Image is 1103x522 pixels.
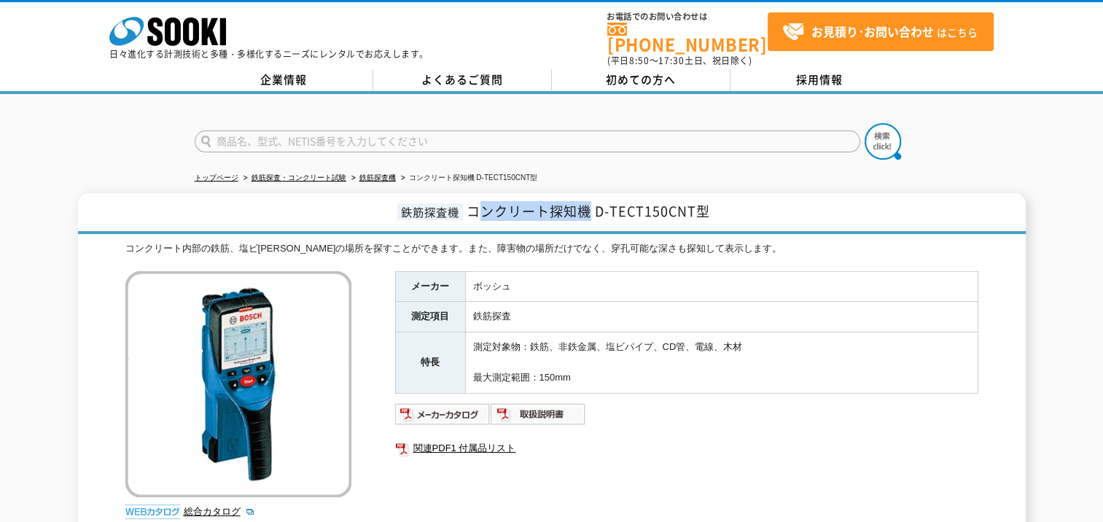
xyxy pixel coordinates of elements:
strong: お見積り･お問い合わせ [811,23,934,40]
th: 特長 [395,332,465,393]
span: 鉄筋探査機 [397,203,463,220]
img: webカタログ [125,505,180,519]
a: 企業情報 [195,69,373,91]
td: 鉄筋探査 [465,302,978,332]
td: ボッシュ [465,271,978,302]
td: 測定対象物：鉄筋、非鉄金属、塩ビパイプ、CD管、電線、木材 最大測定範囲：150mm [465,332,978,393]
a: 取扱説明書 [491,412,586,423]
th: 測定項目 [395,302,465,332]
a: 採用情報 [730,69,909,91]
li: コンクリート探知機 D-TECT150CNT型 [398,171,538,186]
a: 初めての方へ [552,69,730,91]
a: お見積り･お問い合わせはこちら [768,12,994,51]
a: メーカーカタログ [395,412,491,423]
img: メーカーカタログ [395,402,491,426]
span: お電話でのお問い合わせは [607,12,768,21]
a: 総合カタログ [184,506,255,517]
div: コンクリート内部の鉄筋、塩ビ[PERSON_NAME]の場所を探すことができます。また、障害物の場所だけでなく、穿孔可能な深さも探知して表示します。 [125,241,978,257]
span: 8:50 [629,54,650,67]
span: 17:30 [658,54,685,67]
a: 鉄筋探査・コンクリート試験 [252,174,346,182]
p: 日々進化する計測技術と多種・多様化するニーズにレンタルでお応えします。 [109,50,429,58]
a: [PHONE_NUMBER] [607,23,768,52]
img: 取扱説明書 [491,402,586,426]
span: コンクリート探知機 D-TECT150CNT型 [467,201,710,221]
span: (平日 ～ 土日、祝日除く) [607,54,752,67]
input: 商品名、型式、NETIS番号を入力してください [195,130,860,152]
a: 関連PDF1 付属品リスト [395,439,978,458]
img: コンクリート探知機 D-TECT150CNT型 [125,271,351,497]
img: btn_search.png [865,123,901,160]
span: はこちら [782,21,978,43]
a: 鉄筋探査機 [359,174,396,182]
a: よくあるご質問 [373,69,552,91]
span: 初めての方へ [606,71,676,87]
a: トップページ [195,174,238,182]
th: メーカー [395,271,465,302]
